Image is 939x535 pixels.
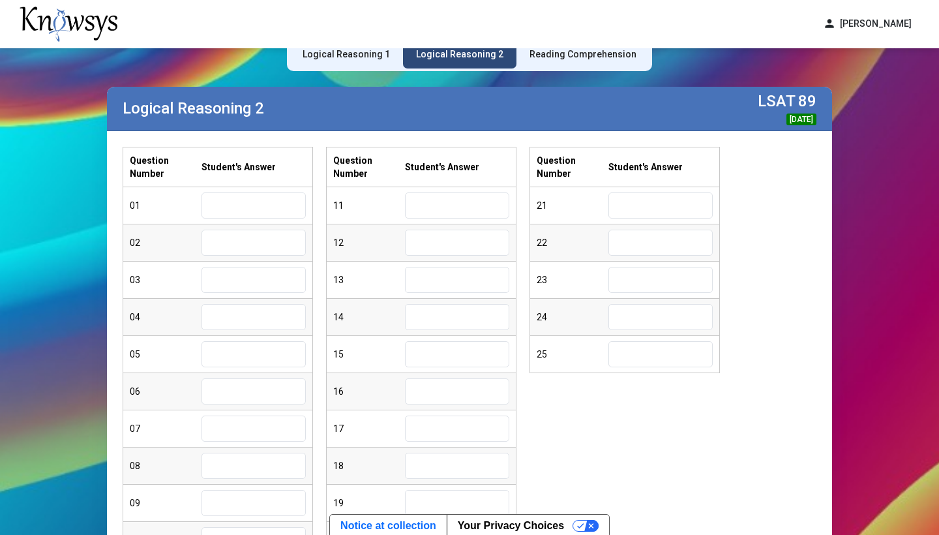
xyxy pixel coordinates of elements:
[130,385,201,398] div: 06
[333,236,405,249] div: 12
[416,48,503,61] div: Logical Reasoning 2
[333,459,405,472] div: 18
[333,311,405,324] div: 14
[537,311,608,324] div: 24
[130,422,201,435] div: 07
[758,92,796,110] label: LSAT
[130,273,201,286] div: 03
[130,311,201,324] div: 04
[537,236,608,249] div: 22
[333,422,405,435] div: 17
[815,13,919,35] button: person[PERSON_NAME]
[20,7,117,42] img: knowsys-logo.png
[333,154,405,180] label: Question Number
[798,92,816,110] label: 89
[130,348,201,361] div: 05
[123,99,264,117] label: Logical Reasoning 2
[786,114,816,125] div: [DATE]
[130,154,201,180] label: Question Number
[130,459,201,472] div: 08
[130,236,201,249] div: 02
[537,348,608,361] div: 25
[537,273,608,286] div: 23
[333,273,405,286] div: 13
[130,497,201,510] div: 09
[529,48,636,61] div: Reading Comprehension
[333,199,405,212] div: 11
[201,160,276,174] label: Student's Answer
[405,160,479,174] label: Student's Answer
[130,199,201,212] div: 01
[333,385,405,398] div: 16
[537,199,608,212] div: 21
[608,160,683,174] label: Student's Answer
[303,48,390,61] div: Logical Reasoning 1
[333,348,405,361] div: 15
[823,17,836,31] span: person
[537,154,608,180] label: Question Number
[333,497,405,510] div: 19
